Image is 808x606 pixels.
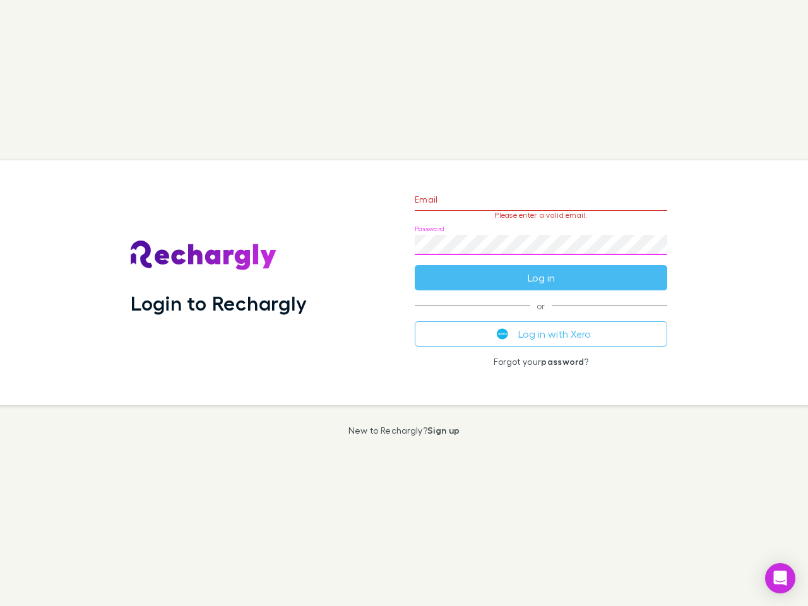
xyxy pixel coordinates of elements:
[415,224,444,234] label: Password
[415,321,667,347] button: Log in with Xero
[497,328,508,340] img: Xero's logo
[427,425,460,436] a: Sign up
[131,291,307,315] h1: Login to Rechargly
[415,211,667,220] p: Please enter a valid email.
[348,425,460,436] p: New to Rechargly?
[541,356,584,367] a: password
[415,265,667,290] button: Log in
[415,357,667,367] p: Forgot your ?
[131,241,277,271] img: Rechargly's Logo
[765,563,795,593] div: Open Intercom Messenger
